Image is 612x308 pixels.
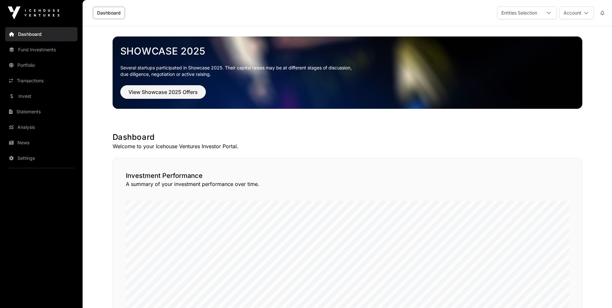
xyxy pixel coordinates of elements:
img: Icehouse Ventures Logo [8,6,59,19]
span: View Showcase 2025 Offers [128,88,198,96]
div: Entities Selection [497,7,541,19]
a: Transactions [5,74,77,88]
a: View Showcase 2025 Offers [120,92,206,98]
a: Dashboard [93,7,125,19]
button: View Showcase 2025 Offers [120,85,206,99]
p: Welcome to your Icehouse Ventures Investor Portal. [113,142,582,150]
h1: Dashboard [113,132,582,142]
img: Showcase 2025 [113,36,582,109]
a: Dashboard [5,27,77,41]
a: Analysis [5,120,77,134]
a: Invest [5,89,77,103]
a: Showcase 2025 [120,45,575,57]
a: Statements [5,105,77,119]
p: Several startups participated in Showcase 2025. Their capital raises may be at different stages o... [120,65,575,77]
p: A summary of your investment performance over time. [126,180,569,188]
h2: Investment Performance [126,171,569,180]
a: Portfolio [5,58,77,72]
a: News [5,136,77,150]
a: Settings [5,151,77,165]
button: Account [559,6,594,19]
a: Fund Investments [5,43,77,57]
